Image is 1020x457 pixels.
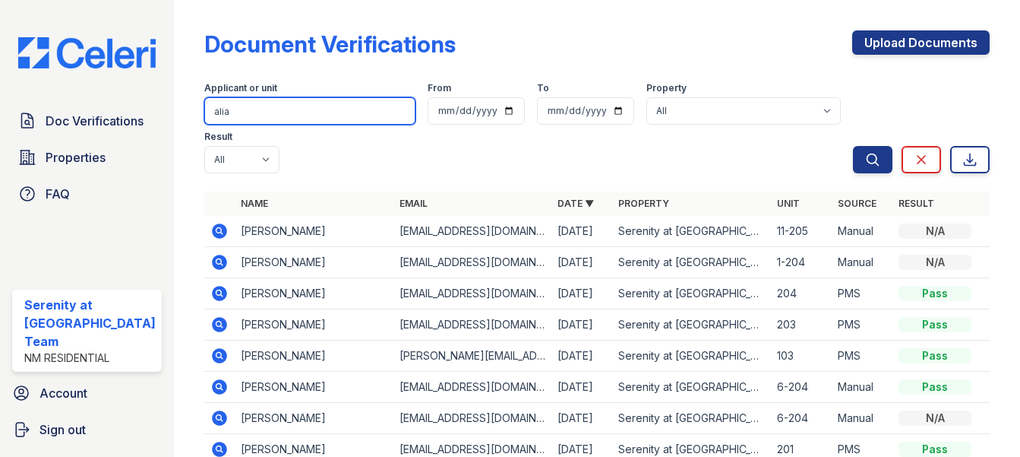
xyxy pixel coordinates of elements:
[204,97,415,125] input: Search by name, email, or unit number
[393,278,552,309] td: [EMAIL_ADDRESS][DOMAIN_NAME]
[235,372,393,403] td: [PERSON_NAME]
[399,198,428,209] a: Email
[551,372,612,403] td: [DATE]
[551,341,612,372] td: [DATE]
[838,198,876,209] a: Source
[771,372,832,403] td: 6-204
[832,372,892,403] td: Manual
[832,309,892,341] td: PMS
[832,247,892,278] td: Manual
[612,309,771,341] td: Serenity at [GEOGRAPHIC_DATA]
[551,216,612,247] td: [DATE]
[46,112,144,130] span: Doc Verifications
[898,379,971,395] div: Pass
[46,148,106,167] span: Properties
[551,278,612,309] td: [DATE]
[6,37,168,68] img: CE_Logo_Blue-a8612792a0a2168367f1c8372b55b34899dd931a85d93a1a3d3e32e68fde9ad4.png
[771,278,832,309] td: 204
[204,30,456,58] div: Document Verifications
[235,247,393,278] td: [PERSON_NAME]
[777,198,800,209] a: Unit
[771,216,832,247] td: 11-205
[393,341,552,372] td: [PERSON_NAME][EMAIL_ADDRESS][PERSON_NAME][DOMAIN_NAME]
[898,348,971,363] div: Pass
[24,351,156,366] div: NM Residential
[39,421,86,439] span: Sign out
[612,372,771,403] td: Serenity at [GEOGRAPHIC_DATA]
[898,442,971,457] div: Pass
[551,247,612,278] td: [DATE]
[832,278,892,309] td: PMS
[771,309,832,341] td: 203
[852,30,990,55] a: Upload Documents
[393,372,552,403] td: [EMAIL_ADDRESS][DOMAIN_NAME]
[39,384,87,402] span: Account
[12,142,162,173] a: Properties
[6,414,168,445] a: Sign out
[204,131,232,143] label: Result
[428,82,451,94] label: From
[832,341,892,372] td: PMS
[24,296,156,351] div: Serenity at [GEOGRAPHIC_DATA] Team
[551,309,612,341] td: [DATE]
[235,403,393,434] td: [PERSON_NAME]
[393,403,552,434] td: [EMAIL_ADDRESS][DOMAIN_NAME]
[612,403,771,434] td: Serenity at [GEOGRAPHIC_DATA]
[612,278,771,309] td: Serenity at [GEOGRAPHIC_DATA]
[771,403,832,434] td: 6-204
[204,82,277,94] label: Applicant or unit
[646,82,687,94] label: Property
[612,247,771,278] td: Serenity at [GEOGRAPHIC_DATA]
[551,403,612,434] td: [DATE]
[898,224,971,239] div: N/A
[393,247,552,278] td: [EMAIL_ADDRESS][DOMAIN_NAME]
[46,185,70,203] span: FAQ
[618,198,669,209] a: Property
[832,403,892,434] td: Manual
[832,216,892,247] td: Manual
[235,216,393,247] td: [PERSON_NAME]
[12,106,162,136] a: Doc Verifications
[6,378,168,408] a: Account
[898,411,971,426] div: N/A
[241,198,268,209] a: Name
[771,341,832,372] td: 103
[771,247,832,278] td: 1-204
[898,255,971,270] div: N/A
[393,309,552,341] td: [EMAIL_ADDRESS][DOMAIN_NAME]
[235,341,393,372] td: [PERSON_NAME]
[612,341,771,372] td: Serenity at [GEOGRAPHIC_DATA]
[235,278,393,309] td: [PERSON_NAME]
[898,286,971,301] div: Pass
[898,198,934,209] a: Result
[393,216,552,247] td: [EMAIL_ADDRESS][DOMAIN_NAME]
[235,309,393,341] td: [PERSON_NAME]
[557,198,594,209] a: Date ▼
[898,317,971,332] div: Pass
[12,179,162,209] a: FAQ
[612,216,771,247] td: Serenity at [GEOGRAPHIC_DATA]
[537,82,549,94] label: To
